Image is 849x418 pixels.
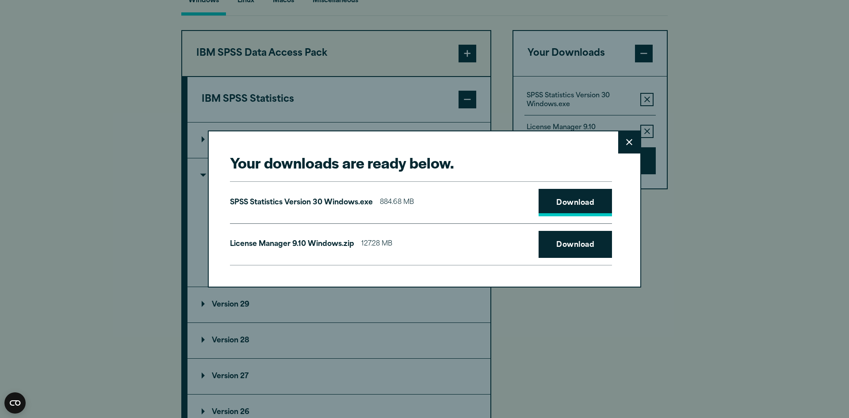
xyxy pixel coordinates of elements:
span: 884.68 MB [380,196,414,209]
p: SPSS Statistics Version 30 Windows.exe [230,196,373,209]
h2: Your downloads are ready below. [230,153,612,173]
a: Download [539,189,612,216]
span: 127.28 MB [361,238,392,251]
p: License Manager 9.10 Windows.zip [230,238,354,251]
a: Download [539,231,612,258]
button: Open CMP widget [4,392,26,414]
